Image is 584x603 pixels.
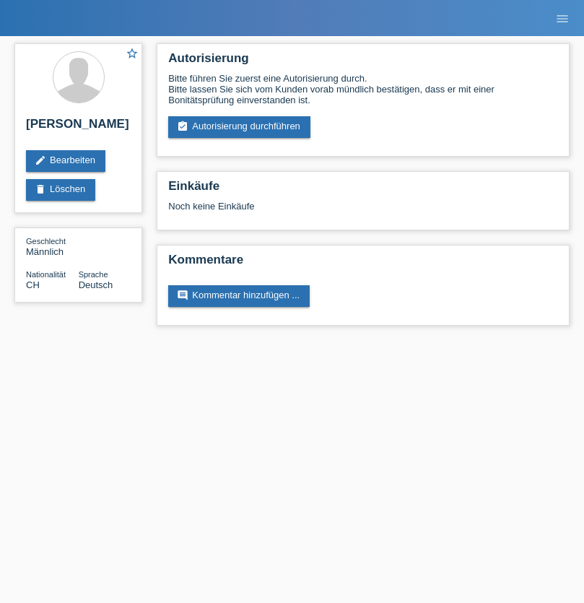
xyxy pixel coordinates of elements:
[26,270,66,279] span: Nationalität
[126,47,139,62] a: star_border
[168,73,558,105] div: Bitte führen Sie zuerst eine Autorisierung durch. Bitte lassen Sie sich vom Kunden vorab mündlich...
[35,183,46,195] i: delete
[26,117,131,139] h2: [PERSON_NAME]
[26,235,79,257] div: Männlich
[177,121,188,132] i: assignment_turned_in
[26,179,95,201] a: deleteLöschen
[35,155,46,166] i: edit
[168,253,558,274] h2: Kommentare
[168,285,310,307] a: commentKommentar hinzufügen ...
[26,279,40,290] span: Schweiz
[26,150,105,172] a: editBearbeiten
[126,47,139,60] i: star_border
[168,179,558,201] h2: Einkäufe
[168,116,310,138] a: assignment_turned_inAutorisierung durchführen
[555,12,570,26] i: menu
[548,14,577,22] a: menu
[168,201,558,222] div: Noch keine Einkäufe
[168,51,558,73] h2: Autorisierung
[26,237,66,246] span: Geschlecht
[177,290,188,301] i: comment
[79,270,108,279] span: Sprache
[79,279,113,290] span: Deutsch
